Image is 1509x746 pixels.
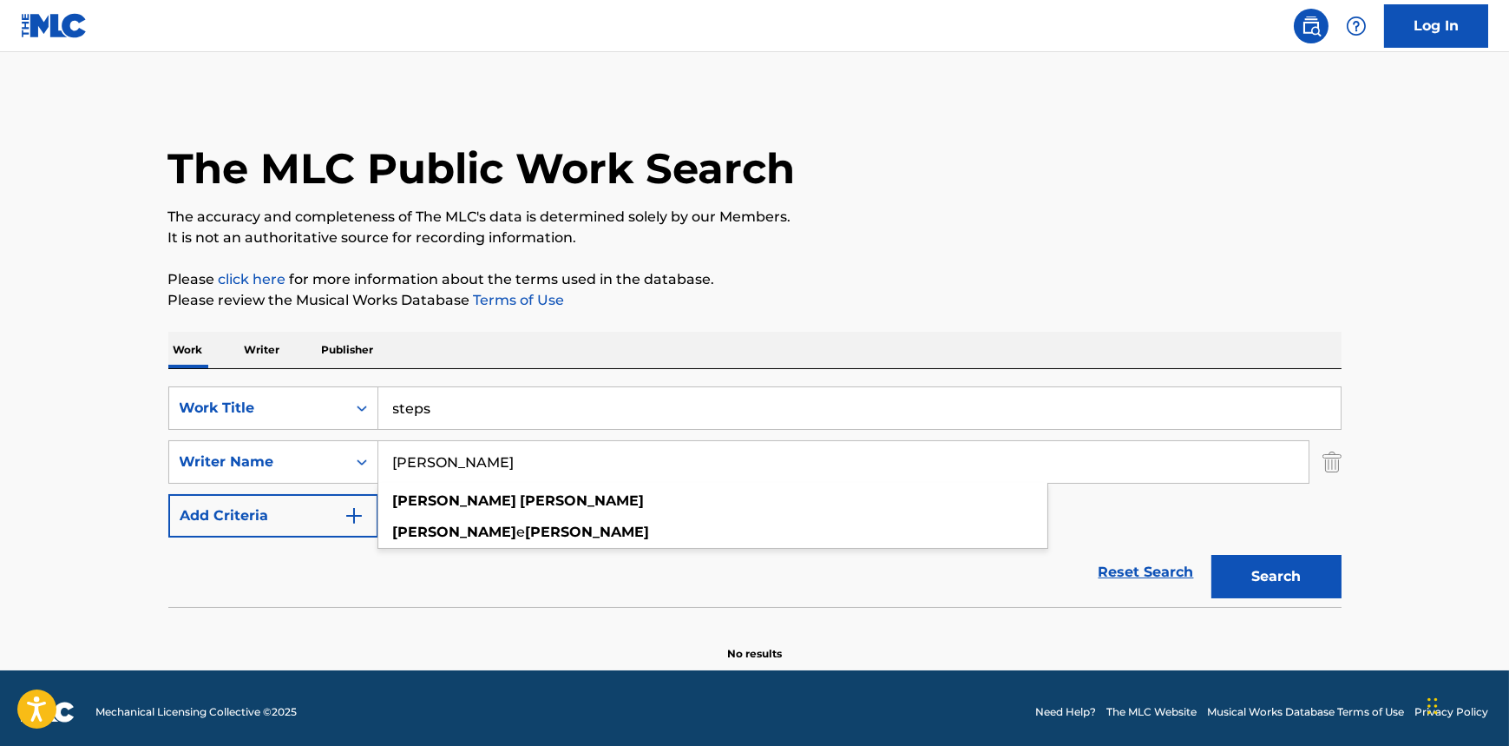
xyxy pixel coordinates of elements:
strong: [PERSON_NAME] [393,524,517,540]
a: Reset Search [1090,553,1203,591]
strong: [PERSON_NAME] [521,492,645,509]
img: help [1346,16,1367,36]
p: No results [727,625,782,662]
strong: [PERSON_NAME] [526,524,650,540]
a: Privacy Policy [1414,704,1488,720]
button: Search [1211,555,1342,598]
img: Delete Criterion [1322,440,1342,484]
div: Drag [1427,680,1438,732]
p: Publisher [317,332,379,368]
a: Need Help? [1035,704,1096,720]
form: Search Form [168,386,1342,607]
span: Mechanical Licensing Collective © 2025 [95,704,297,720]
p: The accuracy and completeness of The MLC's data is determined solely by our Members. [168,207,1342,228]
a: The MLC Website [1106,704,1197,720]
iframe: Chat Widget [1422,663,1509,746]
a: Public Search [1294,9,1329,43]
p: It is not an authoritative source for recording information. [168,228,1342,248]
div: Help [1339,9,1374,43]
p: Please review the Musical Works Database [168,290,1342,311]
h1: The MLC Public Work Search [168,142,796,195]
img: search [1301,16,1322,36]
span: e [517,524,526,540]
p: Work [168,332,208,368]
div: Writer Name [180,452,336,472]
button: Add Criteria [168,494,378,538]
p: Please for more information about the terms used in the database. [168,269,1342,290]
p: Writer [239,332,285,368]
img: 9d2ae6d4665cec9f34b9.svg [344,505,364,526]
a: click here [219,271,286,287]
div: Work Title [180,398,336,419]
a: Terms of Use [470,292,565,308]
img: MLC Logo [21,13,88,38]
a: Log In [1384,4,1488,48]
strong: [PERSON_NAME] [393,492,517,509]
a: Musical Works Database Terms of Use [1207,704,1404,720]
